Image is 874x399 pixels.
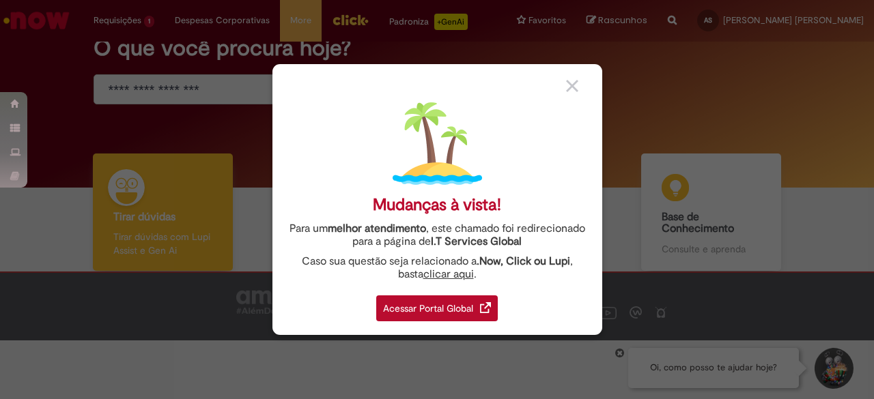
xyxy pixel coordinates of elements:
img: redirect_link.png [480,302,491,313]
div: Caso sua questão seja relacionado a , basta . [283,255,592,281]
img: close_button_grey.png [566,80,578,92]
a: Acessar Portal Global [376,288,498,321]
div: Acessar Portal Global [376,295,498,321]
img: island.png [393,99,482,188]
div: Mudanças à vista! [373,195,501,215]
a: I.T Services Global [431,227,522,248]
strong: melhor atendimento [328,222,426,235]
a: clicar aqui [423,260,474,281]
div: Para um , este chamado foi redirecionado para a página de [283,222,592,248]
strong: .Now, Click ou Lupi [477,254,570,268]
